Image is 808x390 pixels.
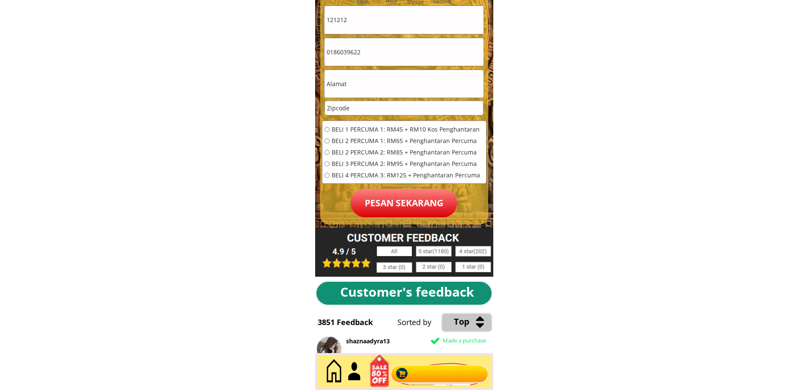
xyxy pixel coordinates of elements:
div: 3851 Feedback [318,316,385,328]
p: Pesan sekarang [351,189,457,217]
div: Customer's feedback [340,282,481,302]
input: Nama [324,6,484,34]
input: Telefon [324,38,484,66]
div: shaznaadyra13 [346,337,545,346]
span: BELI 2 PERCUMA 1: RM65 + Penghantaran Percuma [332,138,480,144]
input: Alamat [324,70,484,98]
div: Alhamdulillah dh slmt sampai [346,351,492,360]
span: BELI 3 PERCUMA 2: RM95 + Penghantaran Percuma [332,161,480,167]
div: Top [454,315,530,328]
span: BELI 1 PERCUMA 1: RM45 + RM10 Kos Penghantaran [332,126,480,132]
span: BELI 4 PERCUMA 3: RM125 + Penghantaran Percuma [332,172,480,178]
div: Sorted by [397,316,596,328]
div: Made a purchase [443,336,533,345]
input: Zipcode [325,101,483,115]
span: BELI 2 PERCUMA 2: RM85 + Penghantaran Percuma [332,149,480,155]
